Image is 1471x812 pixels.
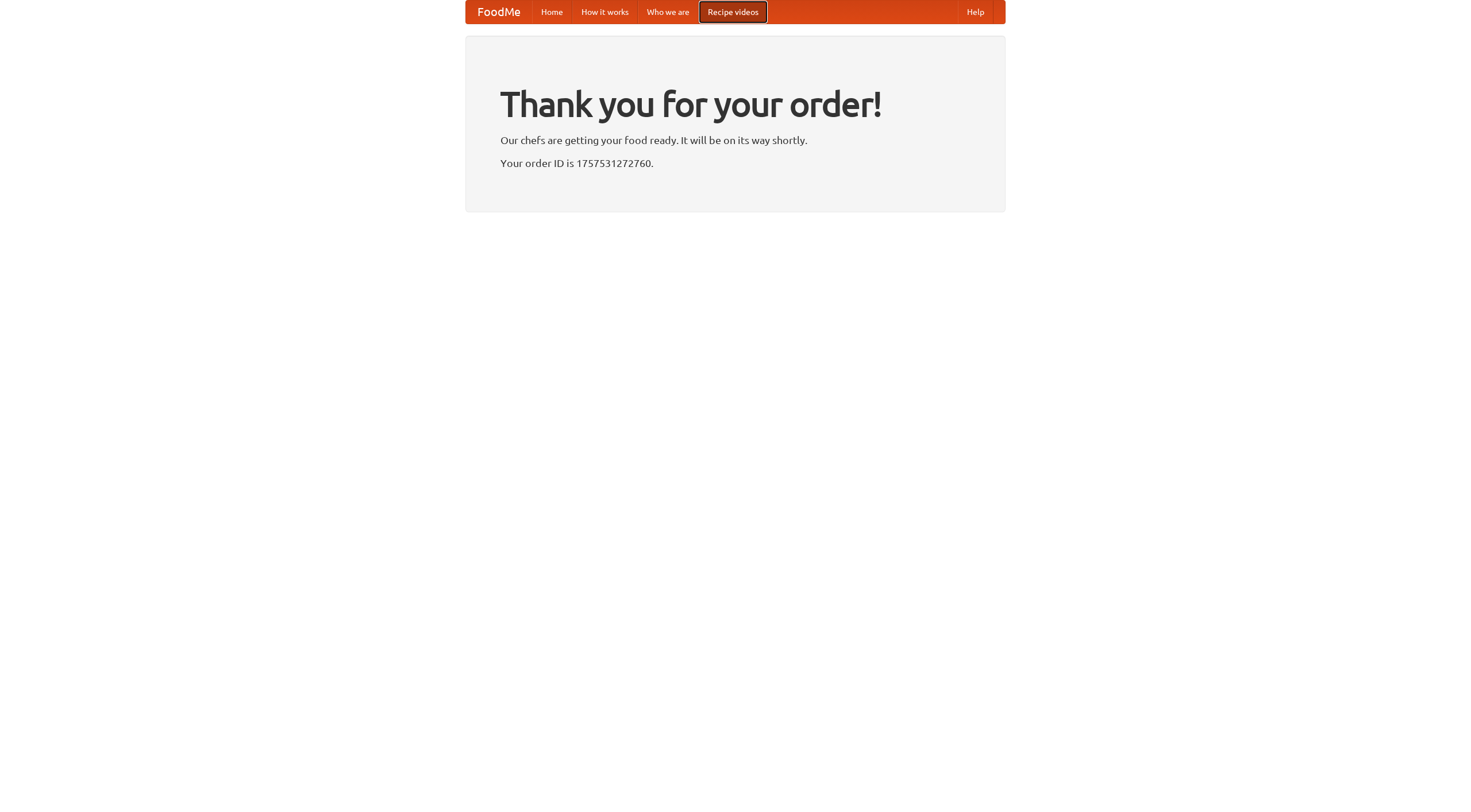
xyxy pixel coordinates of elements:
a: Recipe videos [699,1,768,24]
a: How it works [572,1,638,24]
a: Help [958,1,993,24]
a: Home [532,1,572,24]
p: Our chefs are getting your food ready. It will be on its way shortly. [500,131,971,149]
h1: Thank you for your order! [500,76,971,131]
a: FoodMe [466,1,532,24]
a: Who we are [638,1,699,24]
p: Your order ID is 1757531272760. [500,154,971,172]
